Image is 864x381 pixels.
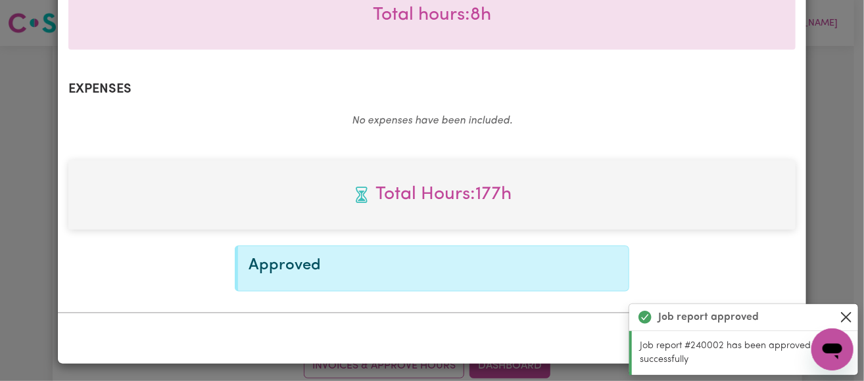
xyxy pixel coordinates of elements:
strong: Job report approved [658,309,759,325]
iframe: Button to launch messaging window [811,328,853,370]
em: No expenses have been included. [352,116,512,126]
h2: Expenses [68,81,796,97]
span: Total hours worked: 8 hours [373,6,491,24]
p: Job report #240002 has been approved successfully [640,339,850,367]
span: Total hours worked: 177 hours [79,181,785,209]
span: Approved [249,258,321,274]
button: Close [838,309,854,325]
